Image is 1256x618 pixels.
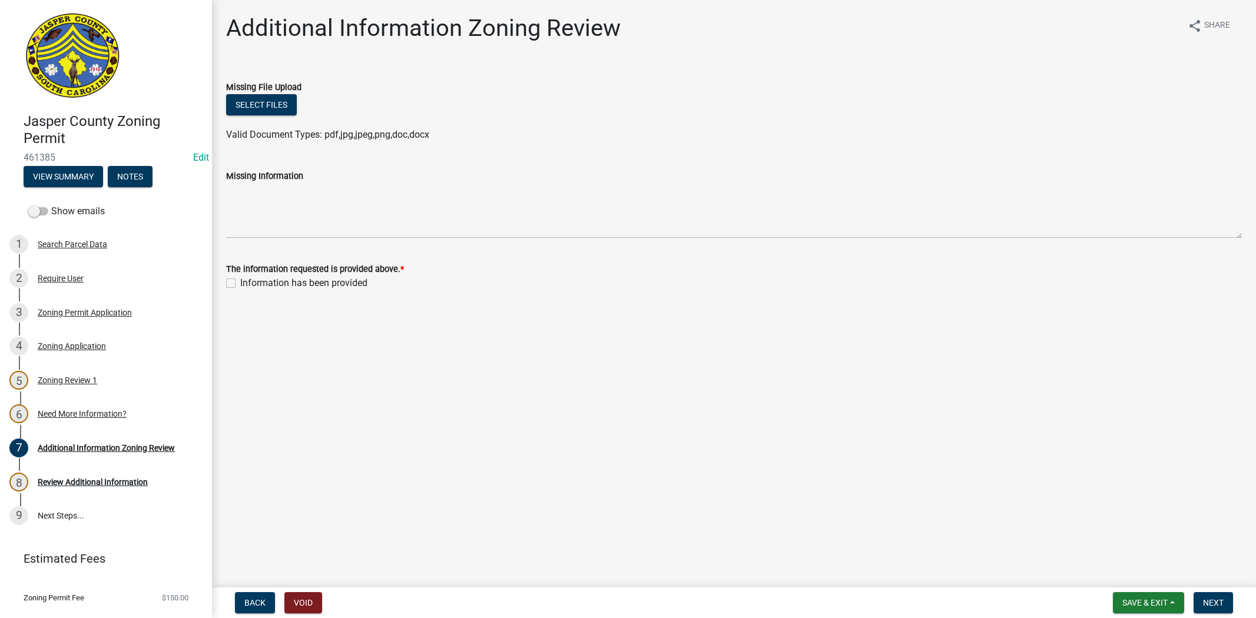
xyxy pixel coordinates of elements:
[9,303,28,322] div: 3
[226,14,621,42] h1: Additional Information Zoning Review
[24,113,203,147] h4: Jasper County Zoning Permit
[108,172,153,182] wm-modal-confirm: Notes
[38,478,148,486] div: Review Additional Information
[193,152,209,163] a: Edit
[1113,592,1184,613] button: Save & Exit
[235,592,275,613] button: Back
[226,94,297,115] button: Select files
[108,166,153,187] button: Notes
[1203,598,1224,607] span: Next
[24,152,188,163] span: 461385
[38,240,107,248] div: Search Parcel Data
[9,371,28,390] div: 5
[24,12,122,101] img: Jasper County, South Carolina
[226,172,303,181] label: Missing Information
[9,404,28,423] div: 6
[1188,19,1202,33] i: share
[193,152,209,163] wm-modal-confirm: Edit Application Number
[226,84,301,92] label: Missing File Upload
[24,172,103,182] wm-modal-confirm: Summary
[9,337,28,355] div: 4
[284,592,322,613] button: Void
[38,376,97,384] div: Zoning Review 1
[226,129,429,140] span: Valid Document Types: pdf,jpg,jpeg,png,doc,docx
[226,265,404,274] label: The information requested is provided above.
[240,276,367,290] label: Information has been provided
[38,342,106,350] div: Zoning Application
[9,547,193,570] a: Estimated Fees
[1178,14,1240,37] button: shareShare
[244,598,266,607] span: Back
[38,308,132,317] div: Zoning Permit Application
[9,473,28,491] div: 8
[38,444,175,452] div: Additional Information Zoning Review
[1194,592,1233,613] button: Next
[9,269,28,288] div: 2
[28,204,105,218] label: Show emails
[38,410,127,418] div: Need More Information?
[9,235,28,254] div: 1
[1122,598,1168,607] span: Save & Exit
[24,594,84,602] span: Zoning Permit Fee
[38,274,84,283] div: Require User
[9,438,28,457] div: 7
[162,594,188,602] span: $150.00
[24,166,103,187] button: View Summary
[9,506,28,525] div: 9
[1204,19,1230,33] span: Share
